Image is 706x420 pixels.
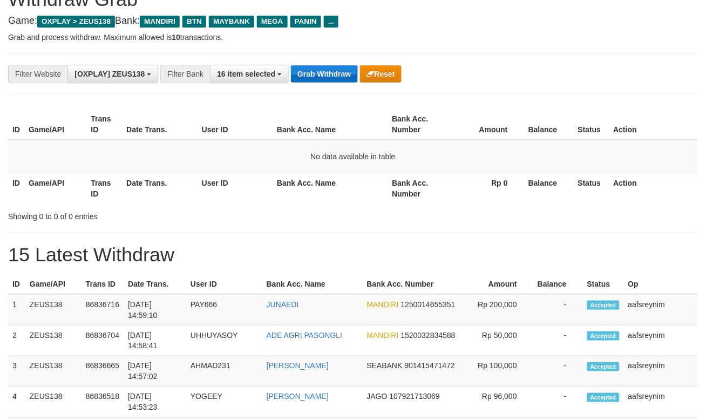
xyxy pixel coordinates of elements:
span: MANDIRI [367,331,399,340]
td: 86836716 [82,294,124,326]
td: - [533,294,583,326]
td: - [533,387,583,418]
th: ID [8,173,24,204]
button: 16 item selected [210,65,289,83]
td: No data available in table [8,140,698,173]
th: Rp 0 [450,173,524,204]
td: Rp 200,000 [466,294,533,326]
th: Game/API [24,109,86,140]
a: JUNAEDI [267,300,299,309]
td: AHMAD231 [186,356,262,387]
td: [DATE] 14:59:10 [124,294,186,326]
td: UHHUYASOY [186,326,262,356]
td: [DATE] 14:58:41 [124,326,186,356]
a: [PERSON_NAME] [267,392,329,401]
td: [DATE] 14:57:02 [124,356,186,387]
th: Balance [533,274,583,294]
th: Trans ID [86,109,122,140]
span: MAYBANK [209,16,254,28]
span: JAGO [367,392,388,401]
th: Bank Acc. Name [262,274,363,294]
td: YOGEEY [186,387,262,418]
td: ZEUS138 [25,294,82,326]
td: aafsreynim [624,326,698,356]
th: Op [624,274,698,294]
td: aafsreynim [624,356,698,387]
th: Trans ID [86,173,122,204]
th: Amount [466,274,533,294]
td: aafsreynim [624,387,698,418]
td: - [533,356,583,387]
span: ... [324,16,338,28]
td: 3 [8,356,25,387]
h4: Game: Bank: [8,16,698,26]
td: Rp 96,000 [466,387,533,418]
td: ZEUS138 [25,326,82,356]
th: Bank Acc. Name [273,173,388,204]
button: Reset [360,65,402,83]
th: Status [574,109,609,140]
span: Copy 901415471472 to clipboard [405,362,455,370]
td: Rp 100,000 [466,356,533,387]
span: PANIN [290,16,321,28]
span: Accepted [587,301,620,310]
td: ZEUS138 [25,387,82,418]
th: User ID [198,109,273,140]
span: MEGA [257,16,288,28]
th: User ID [198,173,273,204]
th: Status [583,274,624,294]
span: BTN [182,16,206,28]
td: [DATE] 14:53:23 [124,387,186,418]
th: Trans ID [82,274,124,294]
strong: 10 [172,33,180,42]
span: Accepted [587,393,620,402]
span: Copy 107921713069 to clipboard [390,392,440,401]
th: Bank Acc. Number [388,173,450,204]
th: Game/API [24,173,86,204]
p: Grab and process withdraw. Maximum allowed is transactions. [8,32,698,43]
th: Status [574,173,609,204]
th: ID [8,274,25,294]
th: Bank Acc. Number [363,274,466,294]
button: [OXPLAY] ZEUS138 [67,65,158,83]
td: 4 [8,387,25,418]
td: aafsreynim [624,294,698,326]
td: 2 [8,326,25,356]
th: Date Trans. [122,173,198,204]
span: Copy 1520032834588 to clipboard [401,331,456,340]
div: Showing 0 to 0 of 0 entries [8,207,286,222]
th: Bank Acc. Name [273,109,388,140]
td: 86836518 [82,387,124,418]
th: Action [609,109,698,140]
th: User ID [186,274,262,294]
td: PAY666 [186,294,262,326]
td: Rp 50,000 [466,326,533,356]
div: Filter Website [8,65,67,83]
td: 1 [8,294,25,326]
td: 86836704 [82,326,124,356]
td: 86836665 [82,356,124,387]
th: Date Trans. [124,274,186,294]
th: Balance [524,173,574,204]
h1: 15 Latest Withdraw [8,244,698,266]
span: SEABANK [367,362,403,370]
span: Copy 1250014655351 to clipboard [401,300,456,309]
th: Amount [450,109,524,140]
div: Filter Bank [160,65,210,83]
th: Bank Acc. Number [388,109,450,140]
span: MANDIRI [367,300,399,309]
td: - [533,326,583,356]
th: Balance [524,109,574,140]
a: [PERSON_NAME] [267,362,329,370]
span: 16 item selected [217,70,275,78]
button: Grab Withdraw [291,65,357,83]
th: Game/API [25,274,82,294]
span: OXPLAY > ZEUS138 [37,16,115,28]
span: [OXPLAY] ZEUS138 [74,70,145,78]
span: MANDIRI [140,16,180,28]
th: Date Trans. [122,109,198,140]
span: Accepted [587,331,620,341]
span: Accepted [587,362,620,371]
th: ID [8,109,24,140]
a: ADE AGRI PASONGLI [267,331,343,340]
